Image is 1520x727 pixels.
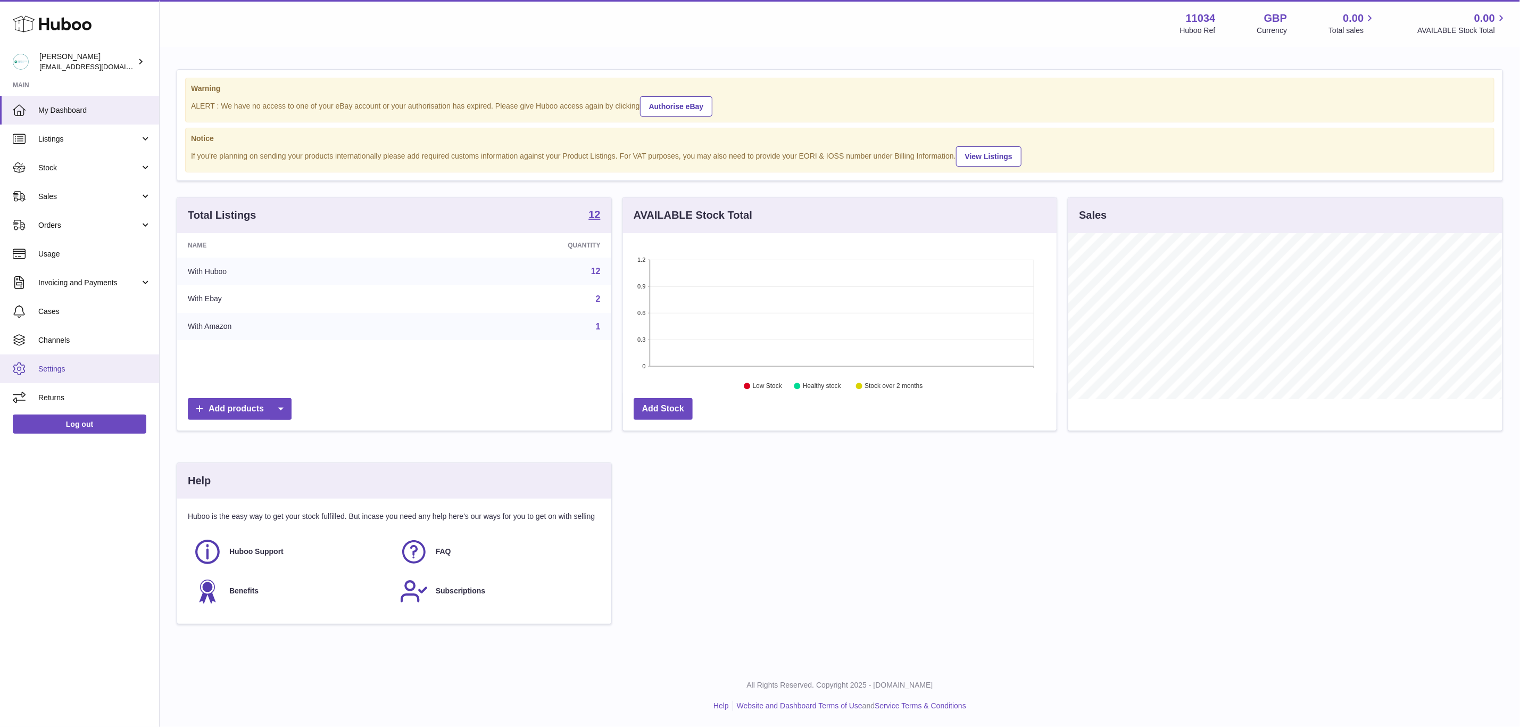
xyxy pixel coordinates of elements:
[177,285,414,313] td: With Ebay
[637,336,645,343] text: 0.3
[38,249,151,259] span: Usage
[634,398,693,420] a: Add Stock
[596,322,601,331] a: 1
[956,146,1021,167] a: View Listings
[1328,11,1376,36] a: 0.00 Total sales
[737,701,862,710] a: Website and Dashboard Terms of Use
[229,547,284,557] span: Huboo Support
[38,364,151,374] span: Settings
[436,547,451,557] span: FAQ
[1417,11,1507,36] a: 0.00 AVAILABLE Stock Total
[588,209,600,220] strong: 12
[875,701,966,710] a: Service Terms & Conditions
[634,208,752,222] h3: AVAILABLE Stock Total
[168,680,1511,690] p: All Rights Reserved. Copyright 2025 - [DOMAIN_NAME]
[38,163,140,173] span: Stock
[13,54,29,70] img: internalAdmin-11034@internal.huboo.com
[177,233,414,258] th: Name
[1474,11,1495,26] span: 0.00
[191,145,1489,167] div: If you're planning on sending your products internationally please add required customs informati...
[229,586,259,596] span: Benefits
[38,192,140,202] span: Sales
[1328,26,1376,36] span: Total sales
[38,220,140,230] span: Orders
[38,335,151,345] span: Channels
[803,383,842,390] text: Healthy stock
[38,393,151,403] span: Returns
[596,294,601,303] a: 2
[591,267,601,276] a: 12
[400,538,595,566] a: FAQ
[588,209,600,222] a: 12
[1257,26,1288,36] div: Currency
[188,208,256,222] h3: Total Listings
[38,105,151,115] span: My Dashboard
[414,233,611,258] th: Quantity
[1343,11,1364,26] span: 0.00
[39,62,156,71] span: [EMAIL_ADDRESS][DOMAIN_NAME]
[637,310,645,316] text: 0.6
[1079,208,1107,222] h3: Sales
[191,84,1489,94] strong: Warning
[640,96,713,117] a: Authorise eBay
[1264,11,1287,26] strong: GBP
[38,307,151,317] span: Cases
[38,278,140,288] span: Invoicing and Payments
[436,586,485,596] span: Subscriptions
[637,283,645,290] text: 0.9
[191,95,1489,117] div: ALERT : We have no access to one of your eBay account or your authorisation has expired. Please g...
[193,538,389,566] a: Huboo Support
[865,383,923,390] text: Stock over 2 months
[177,313,414,341] td: With Amazon
[1417,26,1507,36] span: AVAILABLE Stock Total
[38,134,140,144] span: Listings
[1180,26,1216,36] div: Huboo Ref
[642,363,645,369] text: 0
[191,134,1489,144] strong: Notice
[1186,11,1216,26] strong: 11034
[177,258,414,285] td: With Huboo
[713,701,729,710] a: Help
[193,577,389,606] a: Benefits
[13,415,146,434] a: Log out
[733,701,966,711] li: and
[637,257,645,263] text: 1.2
[39,52,135,72] div: [PERSON_NAME]
[400,577,595,606] a: Subscriptions
[188,511,601,522] p: Huboo is the easy way to get your stock fulfilled. But incase you need any help here's our ways f...
[753,383,783,390] text: Low Stock
[188,398,292,420] a: Add products
[188,474,211,488] h3: Help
